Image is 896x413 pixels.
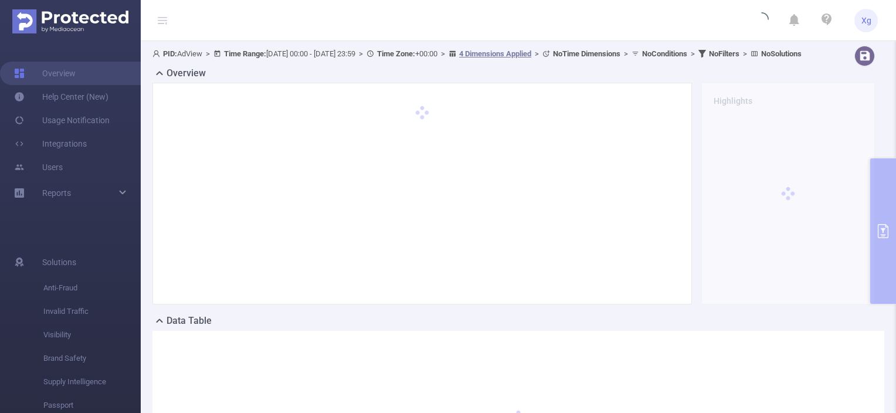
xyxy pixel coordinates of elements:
img: Protected Media [12,9,128,33]
b: No Conditions [642,49,687,58]
span: > [531,49,542,58]
b: No Solutions [761,49,802,58]
b: PID: [163,49,177,58]
a: Overview [14,62,76,85]
span: > [620,49,632,58]
span: Brand Safety [43,347,141,370]
i: icon: user [152,50,163,57]
a: Reports [42,181,71,205]
h2: Data Table [167,314,212,328]
span: > [687,49,698,58]
span: Visibility [43,323,141,347]
a: Users [14,155,63,179]
a: Help Center (New) [14,85,108,109]
b: Time Range: [224,49,266,58]
span: > [355,49,366,58]
span: Invalid Traffic [43,300,141,323]
a: Usage Notification [14,109,110,132]
span: Xg [861,9,871,32]
a: Integrations [14,132,87,155]
span: Anti-Fraud [43,276,141,300]
span: > [739,49,751,58]
b: No Filters [709,49,739,58]
span: AdView [DATE] 00:00 - [DATE] 23:59 +00:00 [152,49,802,58]
b: No Time Dimensions [553,49,620,58]
h2: Overview [167,66,206,80]
span: Supply Intelligence [43,370,141,394]
span: > [202,49,213,58]
span: > [437,49,449,58]
i: icon: loading [755,12,769,29]
span: Solutions [42,250,76,274]
span: Reports [42,188,71,198]
u: 4 Dimensions Applied [459,49,531,58]
b: Time Zone: [377,49,415,58]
